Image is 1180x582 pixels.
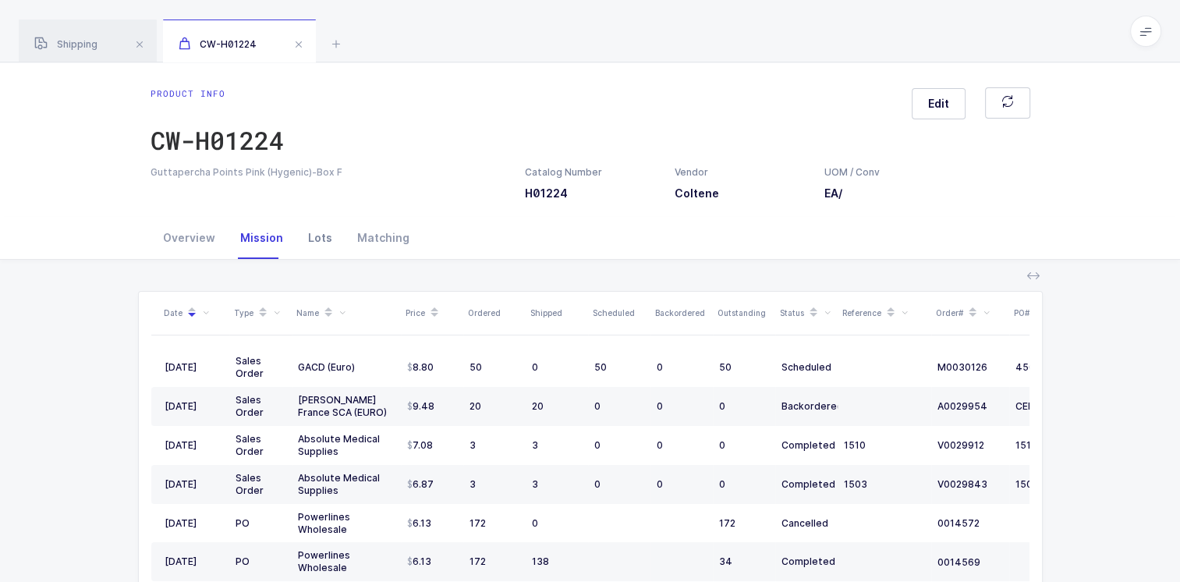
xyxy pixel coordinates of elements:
[165,555,223,568] div: [DATE]
[937,361,987,374] span: M0030126
[912,88,966,119] button: Edit
[719,517,769,530] div: 172
[842,300,927,326] div: Reference
[937,400,987,413] span: A0029954
[470,517,519,530] div: 172
[236,355,285,380] div: Sales Order
[781,478,831,491] div: Completed
[838,186,842,200] span: /
[532,361,582,374] div: 0
[470,555,519,568] div: 172
[165,361,223,374] div: [DATE]
[675,186,806,201] h3: Coltene
[165,400,223,413] div: [DATE]
[718,307,771,319] div: Outstanding
[234,300,287,326] div: Type
[236,555,285,568] div: PO
[719,555,769,568] div: 34
[345,217,422,259] div: Matching
[594,478,644,491] div: 0
[675,165,806,179] div: Vendor
[1015,361,1078,373] span: 4500203930
[657,361,707,374] div: 0
[781,361,831,374] div: Scheduled
[532,478,582,491] div: 3
[164,300,225,326] div: Date
[928,96,949,112] span: Edit
[937,517,980,530] span: 0014572
[407,517,431,530] span: 6.13
[532,439,582,452] div: 3
[532,400,582,413] div: 20
[594,439,644,452] div: 0
[937,556,980,569] span: 0014569
[937,478,987,491] span: V0029843
[165,439,223,452] div: [DATE]
[407,400,434,413] span: 9.48
[470,478,519,491] div: 3
[781,400,831,413] div: Backordered
[151,217,228,259] div: Overview
[407,439,433,452] span: 7.08
[844,478,925,491] div: 1503
[594,400,644,413] div: 0
[1015,478,1039,490] span: 1503
[719,400,769,413] div: 0
[406,300,459,326] div: Price
[298,511,395,536] div: Powerlines Wholesale
[593,307,646,319] div: Scheduled
[719,439,769,452] div: 0
[296,300,396,326] div: Name
[296,217,345,259] div: Lots
[236,517,285,530] div: PO
[824,186,881,201] h3: EA
[298,433,395,458] div: Absolute Medical Supplies
[34,38,97,50] span: Shipping
[228,217,296,259] div: Mission
[1015,400,1071,412] span: CERFP5659
[236,472,285,497] div: Sales Order
[719,361,769,374] div: 50
[657,400,707,413] div: 0
[657,439,707,452] div: 0
[468,307,521,319] div: Ordered
[532,517,582,530] div: 0
[298,394,395,419] div: [PERSON_NAME] France SCA (EURO)
[407,555,431,568] span: 6.13
[1015,439,1037,451] span: 1510
[165,517,223,530] div: [DATE]
[719,478,769,491] div: 0
[179,38,257,50] span: CW-H01224
[530,307,583,319] div: Shipped
[937,439,984,452] span: V0029912
[1014,300,1067,326] div: PO#
[532,555,582,568] div: 138
[151,165,506,179] div: Guttapercha Points Pink (Hygenic)-Box F
[151,87,284,100] div: Product info
[236,394,285,419] div: Sales Order
[298,549,395,574] div: Powerlines Wholesale
[470,361,519,374] div: 50
[824,165,881,179] div: UOM / Conv
[844,439,925,452] div: 1510
[470,400,519,413] div: 20
[936,300,1005,326] div: Order#
[781,555,831,568] div: Completed
[407,361,434,374] span: 8.80
[298,361,395,374] div: GACD (Euro)
[298,472,395,497] div: Absolute Medical Supplies
[781,439,831,452] div: Completed
[657,478,707,491] div: 0
[470,439,519,452] div: 3
[236,433,285,458] div: Sales Order
[165,478,223,491] div: [DATE]
[655,307,708,319] div: Backordered
[407,478,434,491] span: 6.87
[780,300,833,326] div: Status
[781,517,831,530] div: Cancelled
[594,361,644,374] div: 50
